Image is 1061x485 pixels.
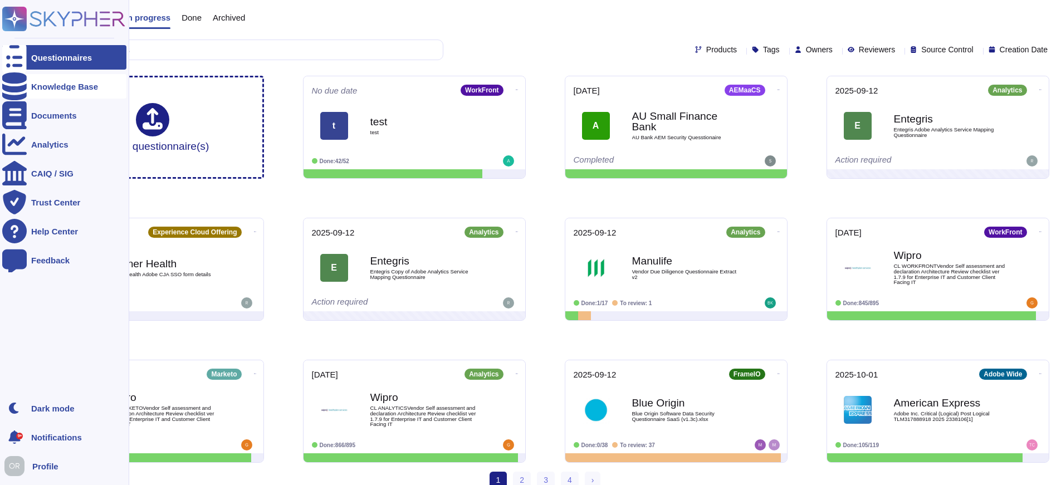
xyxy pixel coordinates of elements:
[370,256,482,266] b: Entegris
[2,248,126,272] a: Feedback
[312,86,358,95] span: No due date
[769,439,780,450] img: user
[859,46,895,53] span: Reviewers
[1000,46,1048,53] span: Creation Date
[2,74,126,99] a: Knowledge Base
[729,369,765,380] div: FrameIO
[632,135,744,140] span: AU Bank AEM Security Quesstionaire
[370,392,482,403] b: Wipro
[31,169,74,178] div: CAIQ / SIG
[2,161,126,185] a: CAIQ / SIG
[370,269,482,280] span: Entegris Copy of Adobe Analytics Service Mapping Questionnaire
[984,227,1026,238] div: WorkFront
[765,155,776,166] img: user
[312,297,448,308] div: Action required
[620,442,655,448] span: To review: 37
[582,254,610,282] img: Logo
[632,398,744,408] b: Blue Origin
[806,46,833,53] span: Owners
[465,227,503,238] div: Analytics
[894,411,1005,422] span: Adobe Inc. Critical (Logical) Post Logical TLM317888918 2025 2338106[1]
[844,396,872,424] img: Logo
[591,476,594,484] span: ›
[979,369,1026,380] div: Adobe Wide
[725,85,765,96] div: AEMaaCS
[312,370,338,379] span: [DATE]
[632,411,744,422] span: Blue Origin Software Data Security Questionnaire SaaS (v1.3c).xlsx
[320,396,348,424] img: Logo
[503,439,514,450] img: user
[894,263,1005,285] span: CL WORKFRONTVendor Self assessment and declaration Architecture Review checklist ver 1.7.9 for En...
[182,13,202,22] span: Done
[503,297,514,308] img: user
[31,433,82,442] span: Notifications
[31,140,69,149] div: Analytics
[370,405,482,427] span: CL ANALYTICSVendor Self assessment and declaration Architecture Review checklist ver 1.7.9 for En...
[109,258,220,269] b: Banner Health
[109,272,220,277] span: BannerHealth Adobe CJA SSO form details
[31,53,92,62] div: Questionnaires
[706,46,737,53] span: Products
[632,111,744,132] b: AU Small Finance Bank
[755,439,766,450] img: user
[632,256,744,266] b: Manulife
[581,442,608,448] span: Done: 0/38
[320,158,349,164] span: Done: 42/52
[148,227,241,238] div: Experience Cloud Offering
[921,46,973,53] span: Source Control
[574,370,617,379] span: 2025-09-12
[726,227,765,238] div: Analytics
[835,370,878,379] span: 2025-10-01
[1026,297,1038,308] img: user
[96,103,209,151] div: Upload questionnaire(s)
[835,228,862,237] span: [DATE]
[503,155,514,166] img: user
[465,369,503,380] div: Analytics
[31,82,98,91] div: Knowledge Base
[2,45,126,70] a: Questionnaires
[4,456,25,476] img: user
[31,111,77,120] div: Documents
[574,228,617,237] span: 2025-09-12
[894,114,1005,124] b: Entegris
[16,433,23,439] div: 9+
[109,405,220,427] span: CL MARKETOVendor Self assessment and declaration Architecture Review checklist ver 1.7.9 for Ente...
[320,442,356,448] span: Done: 866/895
[2,103,126,128] a: Documents
[461,85,503,96] div: WorkFront
[632,269,744,280] span: Vendor Due Diligence Questionnaire Extract v2
[312,228,355,237] span: 2025-09-12
[320,254,348,282] div: E
[2,454,32,478] button: user
[835,86,878,95] span: 2025-09-12
[582,396,610,424] img: Logo
[763,46,780,53] span: Tags
[109,392,220,403] b: Wipro
[835,155,972,166] div: Action required
[241,439,252,450] img: user
[894,127,1005,138] span: Entegris Adobe Analytics Service Mapping Questionnaire
[843,300,879,306] span: Done: 845/895
[31,256,70,264] div: Feedback
[581,300,608,306] span: Done: 1/17
[988,85,1026,96] div: Analytics
[2,190,126,214] a: Trust Center
[31,227,78,236] div: Help Center
[844,112,872,140] div: E
[2,132,126,156] a: Analytics
[765,297,776,308] img: user
[320,112,348,140] div: t
[620,300,652,306] span: To review: 1
[1026,155,1038,166] img: user
[32,462,58,471] span: Profile
[574,86,600,95] span: [DATE]
[370,130,482,135] span: test
[31,404,75,413] div: Dark mode
[582,112,610,140] div: A
[574,155,710,166] div: Completed
[125,13,170,22] span: In progress
[207,369,241,380] div: Marketo
[1026,439,1038,450] img: user
[241,297,252,308] img: user
[31,198,80,207] div: Trust Center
